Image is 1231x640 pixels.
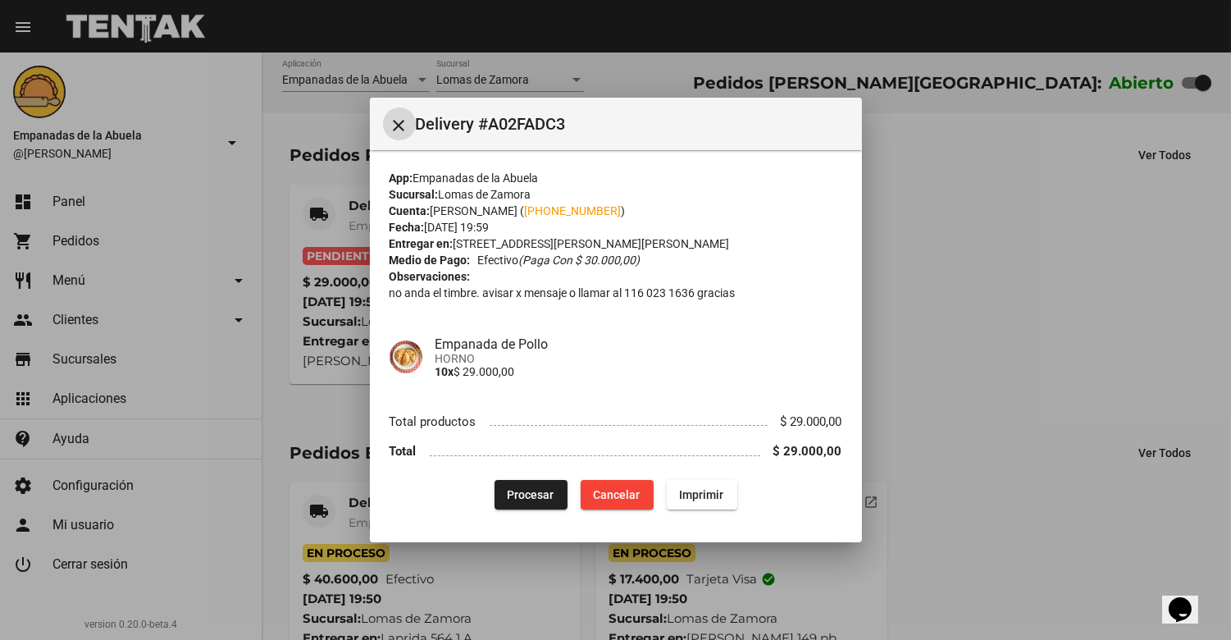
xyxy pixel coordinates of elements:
[477,252,640,268] span: Efectivo
[390,270,471,283] strong: Observaciones:
[390,171,413,185] strong: App:
[390,406,842,437] li: Total productos $ 29.000,00
[390,116,409,135] mat-icon: Cerrar
[416,111,849,137] span: Delivery #A02FADC3
[435,365,454,378] b: 10x
[518,254,640,267] i: (Paga con $ 30.000,00)
[435,365,842,378] p: $ 29.000,00
[581,480,654,510] button: Cancelar
[390,285,842,301] p: no anda el timbre. avisar x mensaje o llamar al 116 023 1636 gracias
[390,186,842,203] div: Lomas de Zamora
[390,188,439,201] strong: Sucursal:
[390,204,431,217] strong: Cuenta:
[390,203,842,219] div: [PERSON_NAME] ( )
[667,480,737,510] button: Imprimir
[390,252,471,268] strong: Medio de Pago:
[383,107,416,140] button: Cerrar
[508,488,554,501] span: Procesar
[390,219,842,235] div: [DATE] 19:59
[594,488,641,501] span: Cancelar
[390,221,425,234] strong: Fecha:
[390,437,842,467] li: Total $ 29.000,00
[495,480,568,510] button: Procesar
[435,352,842,365] span: HORNO
[1162,574,1215,624] iframe: chat widget
[390,341,422,373] img: 10349b5f-e677-4e10-aec3-c36b893dfd64.jpg
[390,237,454,250] strong: Entregar en:
[390,235,842,252] div: [STREET_ADDRESS][PERSON_NAME][PERSON_NAME]
[525,204,622,217] a: [PHONE_NUMBER]
[435,336,842,352] h4: Empanada de Pollo
[390,170,842,186] div: Empanadas de la Abuela
[680,488,724,501] span: Imprimir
